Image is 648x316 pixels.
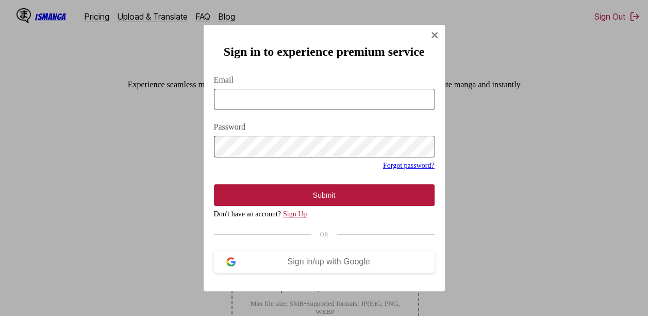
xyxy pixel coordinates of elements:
[430,31,439,39] img: Close
[283,210,307,218] a: Sign Up
[214,45,435,59] h2: Sign in to experience premium service
[214,251,435,273] button: Sign in/up with Google
[214,231,435,239] div: OR
[204,25,445,292] div: Sign In Modal
[236,257,422,266] div: Sign in/up with Google
[214,210,435,218] div: Don't have an account?
[226,257,236,266] img: google-logo
[214,184,435,206] button: Submit
[383,162,435,169] a: Forgot password?
[214,122,435,132] label: Password
[214,75,435,85] label: Email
